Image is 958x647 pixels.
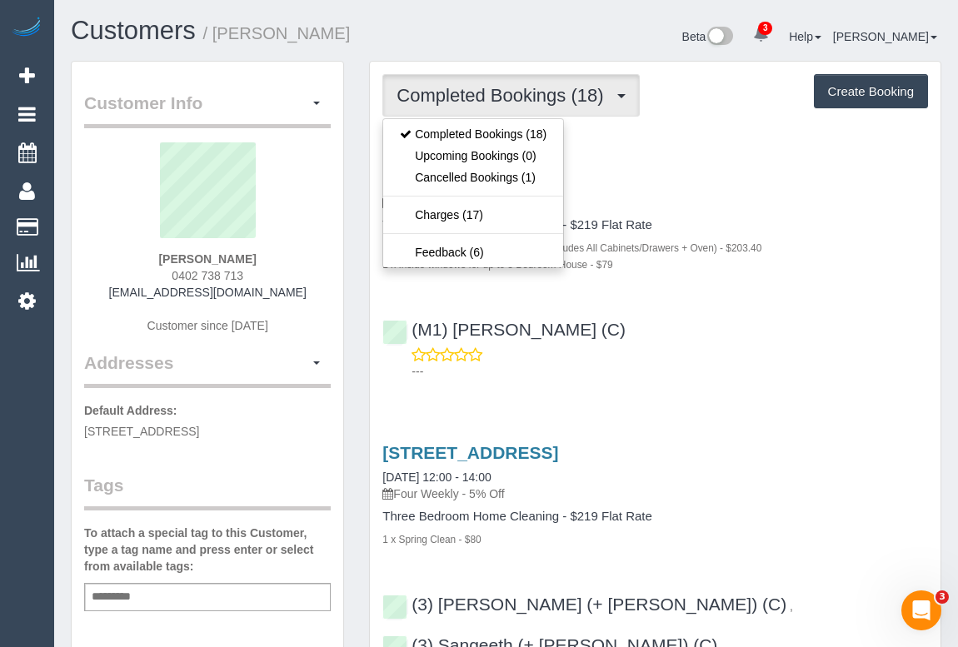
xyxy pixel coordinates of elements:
span: 3 [758,22,772,35]
a: 3 [745,17,777,53]
h4: Three Bedroom Home Cleaning - $219 Flat Rate [382,510,928,524]
span: , [790,600,793,613]
a: [PERSON_NAME] [833,30,937,43]
p: --- [412,363,928,380]
img: Automaid Logo [10,17,43,40]
label: Default Address: [84,402,177,419]
button: Create Booking [814,74,928,109]
legend: Tags [84,473,331,510]
span: 3 [936,590,949,604]
button: Completed Bookings (18) [382,74,639,117]
a: Help [789,30,821,43]
small: / [PERSON_NAME] [203,24,351,42]
p: Four Weekly - 5% Off [382,485,928,502]
a: Charges (17) [383,204,563,226]
img: New interface [706,27,733,48]
a: [EMAIL_ADDRESS][DOMAIN_NAME] [109,286,307,299]
strong: [PERSON_NAME] [158,252,256,266]
p: One Time Cleaning [382,194,928,211]
a: [DATE] 12:00 - 14:00 [382,470,491,484]
a: Cancelled Bookings (1) [383,167,563,188]
small: 1 x Spring Clean - $80 [382,534,481,545]
h4: Three Bedroom Home Cleaning - $219 Flat Rate [382,218,928,232]
a: [STREET_ADDRESS] [382,443,558,462]
a: (M1) [PERSON_NAME] (C) [382,320,626,339]
a: (3) [PERSON_NAME] (+ [PERSON_NAME]) (C) [382,595,786,614]
a: Beta [682,30,734,43]
a: Customers [71,16,196,45]
iframe: Intercom live chat [901,590,941,630]
span: [STREET_ADDRESS] [84,425,199,438]
legend: Customer Info [84,91,331,128]
a: Completed Bookings (18) [383,123,563,145]
a: Upcoming Bookings (0) [383,145,563,167]
small: 1 x (20% OFF) Move Out/In (Empty - Includes All Cabinets/Drawers + Oven) - $203.40 [382,242,761,254]
small: 1 x Inside windows for up to 3 Bedroom House - $79 [382,259,612,271]
span: 0402 738 713 [172,269,243,282]
span: Customer since [DATE] [147,319,268,332]
a: Feedback (6) [383,241,563,263]
span: Completed Bookings (18) [397,85,611,106]
label: To attach a special tag to this Customer, type a tag name and press enter or select from availabl... [84,525,331,575]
